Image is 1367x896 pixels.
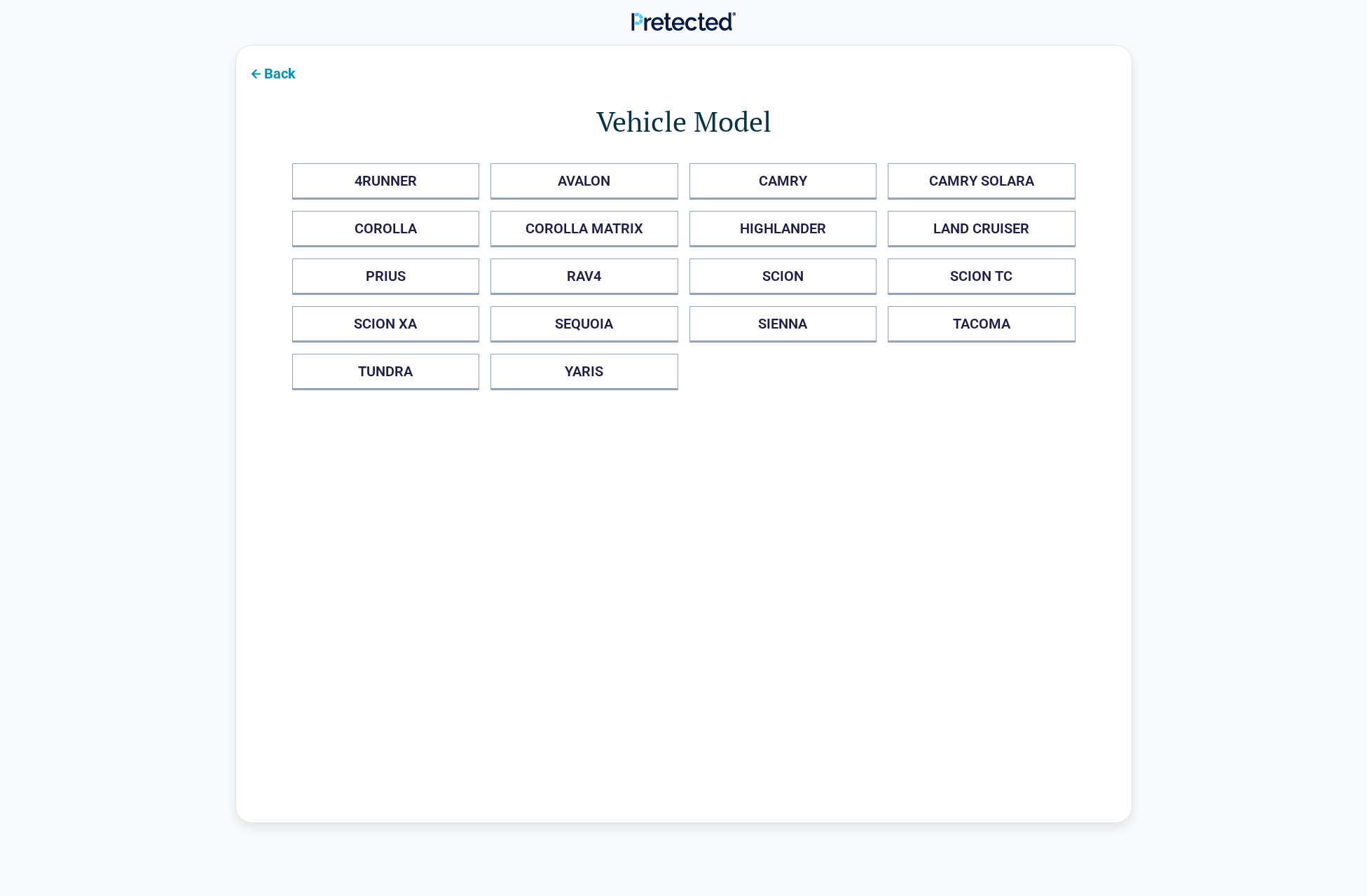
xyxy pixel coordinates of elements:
button: TACOMA [888,306,1076,343]
button: SCION [689,259,877,295]
button: RAV4 [490,259,678,295]
button: LAND CRUISER [888,211,1076,247]
button: SCION XA [292,306,480,343]
button: PRIUS [292,259,480,295]
button: SEQUOIA [490,306,678,343]
button: AVALON [490,163,678,200]
button: TUNDRA [292,354,480,390]
button: COROLLA MATRIX [490,211,678,247]
button: Back [236,57,307,88]
button: CAMRY [689,163,877,200]
button: YARIS [490,354,678,390]
button: COROLLA [292,211,480,247]
button: CAMRY SOLARA [888,163,1076,200]
h1: Vehicle Model [292,102,1076,141]
button: HIGHLANDER [689,211,877,247]
button: SIENNA [689,306,877,343]
button: 4RUNNER [292,163,480,200]
button: SCION TC [888,259,1076,295]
